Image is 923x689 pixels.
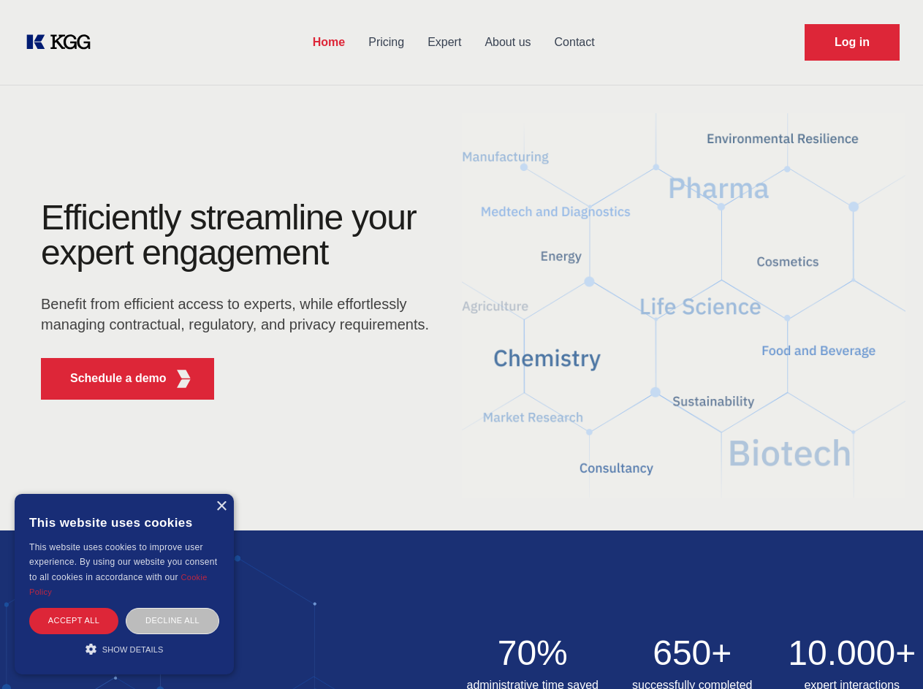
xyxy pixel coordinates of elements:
h2: 650+ [621,636,764,671]
a: Expert [416,23,473,61]
a: Contact [543,23,607,61]
img: KGG Fifth Element RED [462,95,906,516]
img: KGG Fifth Element RED [175,370,193,388]
button: Schedule a demoKGG Fifth Element RED [41,358,214,400]
span: This website uses cookies to improve user experience. By using our website you consent to all coo... [29,542,217,582]
a: KOL Knowledge Platform: Talk to Key External Experts (KEE) [23,31,102,54]
p: Benefit from efficient access to experts, while effortlessly managing contractual, regulatory, an... [41,294,438,335]
a: Home [301,23,357,61]
a: About us [473,23,542,61]
div: Show details [29,642,219,656]
span: Show details [102,645,164,654]
h1: Efficiently streamline your expert engagement [41,200,438,270]
div: Close [216,501,227,512]
div: Decline all [126,608,219,633]
a: Pricing [357,23,416,61]
h2: 70% [462,636,604,671]
a: Request Demo [805,24,900,61]
div: This website uses cookies [29,505,219,540]
a: Cookie Policy [29,573,208,596]
div: Accept all [29,608,118,633]
p: Schedule a demo [70,370,167,387]
iframe: Chat Widget [850,619,923,689]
